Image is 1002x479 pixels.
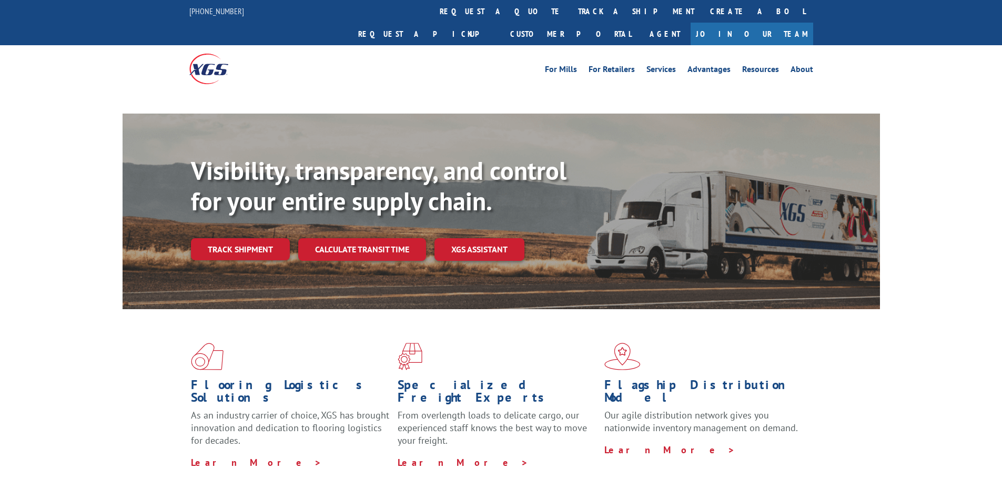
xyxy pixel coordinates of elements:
[191,456,322,468] a: Learn More >
[545,65,577,77] a: For Mills
[502,23,639,45] a: Customer Portal
[191,154,566,217] b: Visibility, transparency, and control for your entire supply chain.
[398,343,422,370] img: xgs-icon-focused-on-flooring-red
[298,238,426,261] a: Calculate transit time
[742,65,779,77] a: Resources
[191,409,389,446] span: As an industry carrier of choice, XGS has brought innovation and dedication to flooring logistics...
[191,238,290,260] a: Track shipment
[350,23,502,45] a: Request a pickup
[687,65,731,77] a: Advantages
[604,444,735,456] a: Learn More >
[398,456,529,468] a: Learn More >
[434,238,524,261] a: XGS ASSISTANT
[189,6,244,16] a: [PHONE_NUMBER]
[646,65,676,77] a: Services
[589,65,635,77] a: For Retailers
[691,23,813,45] a: Join Our Team
[604,343,641,370] img: xgs-icon-flagship-distribution-model-red
[639,23,691,45] a: Agent
[191,379,390,409] h1: Flooring Logistics Solutions
[191,343,224,370] img: xgs-icon-total-supply-chain-intelligence-red
[398,409,596,456] p: From overlength loads to delicate cargo, our experienced staff knows the best way to move your fr...
[398,379,596,409] h1: Specialized Freight Experts
[604,409,798,434] span: Our agile distribution network gives you nationwide inventory management on demand.
[604,379,803,409] h1: Flagship Distribution Model
[791,65,813,77] a: About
